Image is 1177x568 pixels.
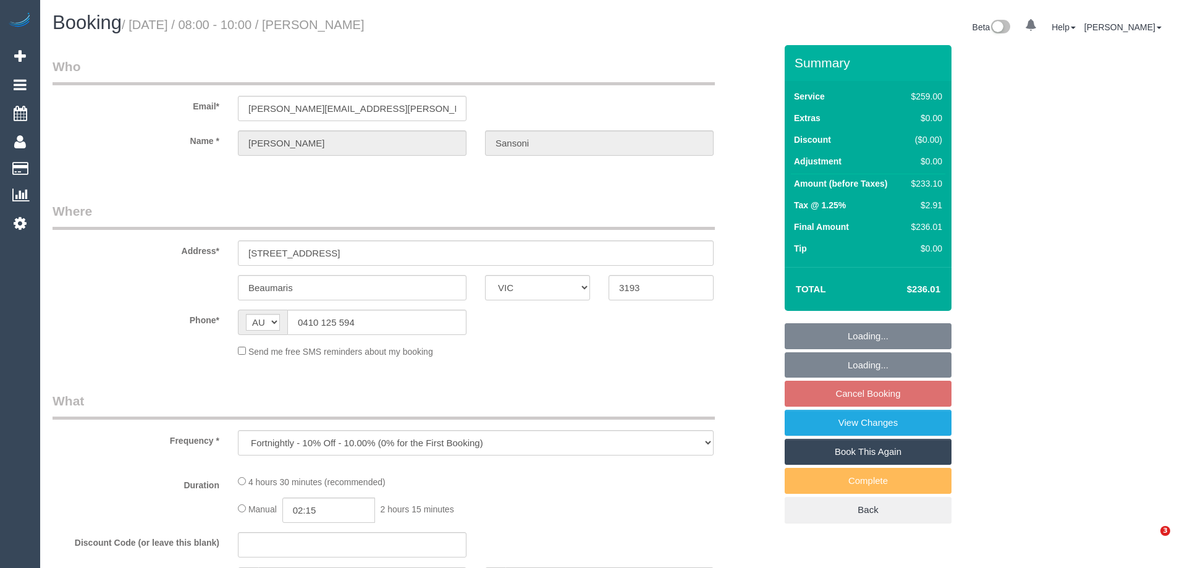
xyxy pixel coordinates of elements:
label: Email* [43,96,229,112]
span: 3 [1160,526,1170,536]
input: Last Name* [485,130,714,156]
iframe: Intercom live chat [1135,526,1165,556]
label: Frequency * [43,430,229,447]
label: Name * [43,130,229,147]
span: Manual [248,504,277,514]
a: Back [785,497,951,523]
label: Duration [43,475,229,491]
label: Tip [794,242,807,255]
label: Address* [43,240,229,257]
div: $259.00 [906,90,942,103]
a: Book This Again [785,439,951,465]
a: View Changes [785,410,951,436]
input: Post Code* [609,275,714,300]
label: Extras [794,112,821,124]
legend: Who [53,57,715,85]
small: / [DATE] / 08:00 - 10:00 / [PERSON_NAME] [122,18,365,32]
img: New interface [990,20,1010,36]
label: Adjustment [794,155,842,167]
label: Amount (before Taxes) [794,177,887,190]
div: $236.01 [906,221,942,233]
input: Suburb* [238,275,466,300]
h3: Summary [795,56,945,70]
a: Help [1052,22,1076,32]
div: $2.91 [906,199,942,211]
strong: Total [796,284,826,294]
div: $0.00 [906,155,942,167]
label: Discount [794,134,831,146]
h4: $236.01 [870,284,940,295]
input: First Name* [238,130,466,156]
a: Beta [972,22,1011,32]
div: $0.00 [906,112,942,124]
legend: Where [53,202,715,230]
label: Phone* [43,310,229,326]
span: 4 hours 30 minutes (recommended) [248,477,386,487]
input: Phone* [287,310,466,335]
div: $0.00 [906,242,942,255]
label: Final Amount [794,221,849,233]
img: Automaid Logo [7,12,32,30]
label: Discount Code (or leave this blank) [43,532,229,549]
legend: What [53,392,715,420]
div: ($0.00) [906,134,942,146]
span: 2 hours 15 minutes [381,504,454,514]
span: Booking [53,12,122,33]
label: Service [794,90,825,103]
span: Send me free SMS reminders about my booking [248,347,433,357]
div: $233.10 [906,177,942,190]
label: Tax @ 1.25% [794,199,846,211]
input: Email* [238,96,466,121]
a: [PERSON_NAME] [1084,22,1162,32]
